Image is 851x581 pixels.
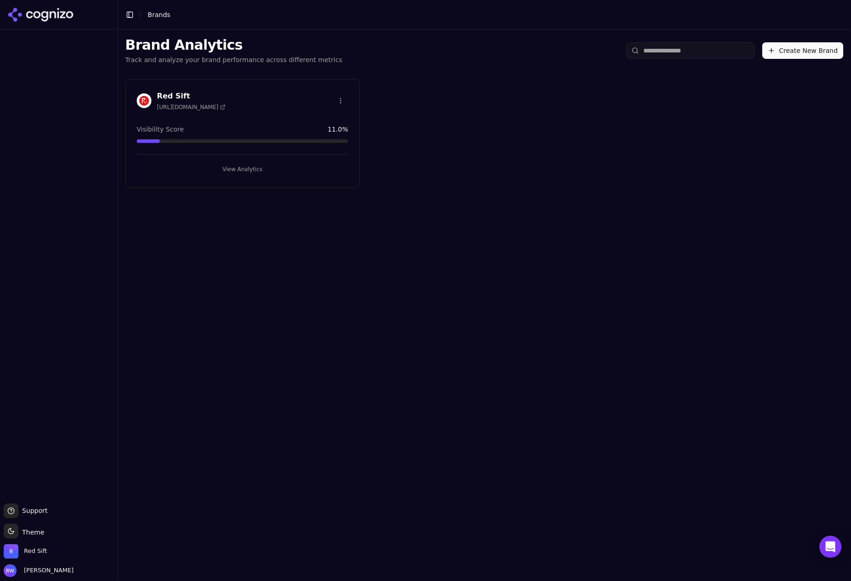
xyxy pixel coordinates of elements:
button: Open user button [4,564,74,577]
span: Support [18,506,47,516]
span: Red Sift [24,547,47,556]
span: Theme [18,529,44,536]
img: Rebecca Warren [4,564,17,577]
span: [URL][DOMAIN_NAME] [157,104,226,111]
span: 11.0 % [328,125,348,134]
div: Open Intercom Messenger [820,536,842,558]
h1: Brand Analytics [125,37,343,53]
button: Create New Brand [763,42,844,59]
h3: Red Sift [157,91,226,102]
span: [PERSON_NAME] [20,567,74,575]
nav: breadcrumb [148,10,170,19]
button: View Analytics [137,162,348,177]
button: Open organization switcher [4,544,47,559]
span: Brands [148,11,170,18]
img: Red Sift [137,93,152,108]
span: Visibility Score [137,125,184,134]
p: Track and analyze your brand performance across different metrics [125,55,343,64]
img: Red Sift [4,544,18,559]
